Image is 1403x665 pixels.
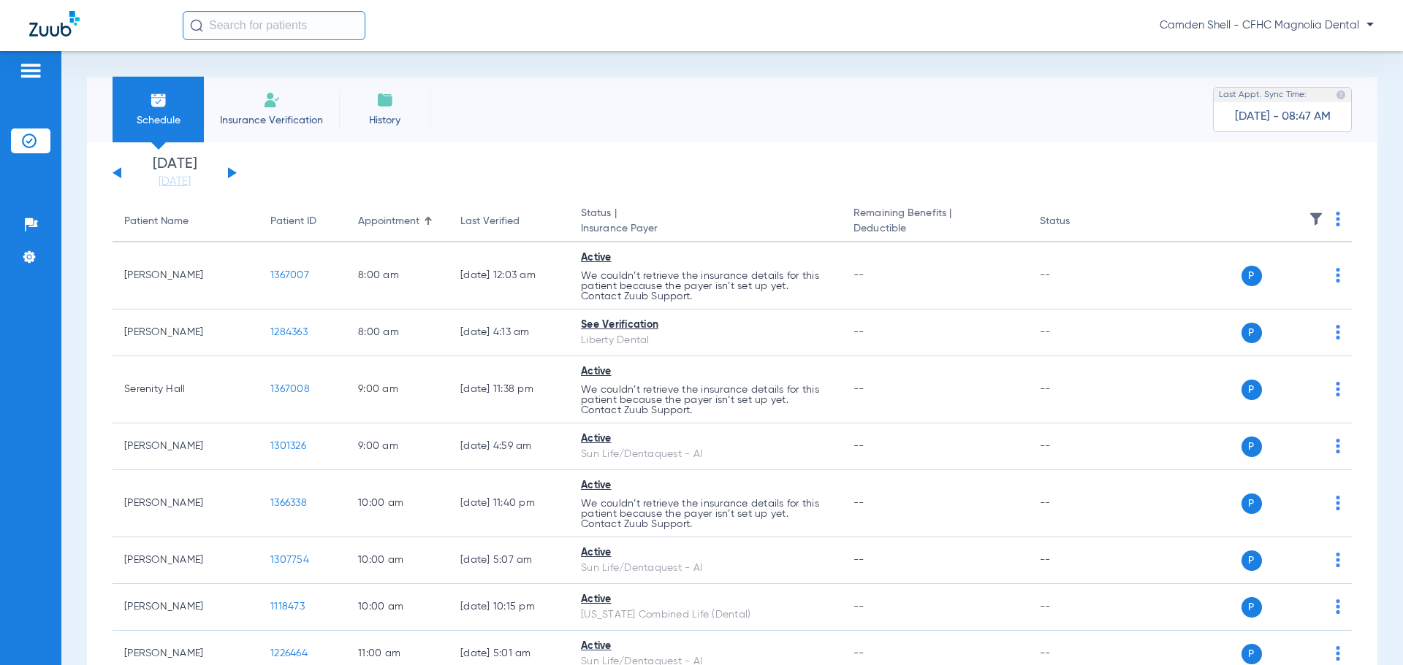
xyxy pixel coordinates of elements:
img: x.svg [1303,496,1318,510]
span: -- [853,601,864,612]
span: Last Appt. Sync Time: [1219,88,1307,102]
td: 10:00 AM [346,470,449,537]
span: Insurance Payer [581,221,830,237]
td: 10:00 AM [346,537,449,584]
td: -- [1028,242,1127,310]
img: filter.svg [1309,212,1323,226]
img: x.svg [1303,268,1318,282]
span: -- [853,441,864,451]
td: -- [1028,356,1127,423]
span: 1118473 [270,601,305,612]
td: [PERSON_NAME] [113,423,259,470]
td: [DATE] 5:07 AM [449,537,569,584]
td: -- [1028,423,1127,470]
p: We couldn’t retrieve the insurance details for this patient because the payer isn’t set up yet. C... [581,271,830,301]
td: [DATE] 10:15 PM [449,584,569,631]
span: P [1242,493,1262,514]
img: group-dot-blue.svg [1336,646,1340,661]
div: Patient ID [270,214,316,229]
span: Deductible [853,221,1016,237]
div: Appointment [358,214,419,229]
img: Schedule [150,91,167,109]
th: Status [1028,201,1127,242]
img: x.svg [1303,325,1318,339]
img: x.svg [1303,553,1318,567]
td: [PERSON_NAME] [113,242,259,310]
span: P [1242,380,1262,400]
div: Appointment [358,214,437,229]
span: 1367007 [270,270,309,280]
p: We couldn’t retrieve the insurance details for this patient because the payer isn’t set up yet. C... [581,385,830,415]
span: Camden Shell - CFHC Magnolia Dental [1160,18,1374,33]
img: x.svg [1303,599,1318,614]
img: group-dot-blue.svg [1336,382,1340,396]
div: Last Verified [460,214,520,229]
div: Active [581,431,830,447]
td: -- [1028,537,1127,584]
td: 9:00 AM [346,423,449,470]
td: 8:00 AM [346,242,449,310]
span: 1301326 [270,441,306,451]
th: Remaining Benefits | [842,201,1027,242]
td: Serenity Hall [113,356,259,423]
div: Sun Life/Dentaquest - AI [581,561,830,576]
div: Liberty Dental [581,333,830,348]
span: P [1242,597,1262,618]
span: 1284363 [270,327,308,337]
img: x.svg [1303,646,1318,661]
img: group-dot-blue.svg [1336,496,1340,510]
div: Active [581,250,830,266]
div: Patient Name [124,214,189,229]
span: P [1242,550,1262,571]
td: [DATE] 11:40 PM [449,470,569,537]
span: -- [853,327,864,337]
div: See Verification [581,318,830,333]
img: x.svg [1303,382,1318,396]
div: Active [581,364,830,380]
td: [PERSON_NAME] [113,470,259,537]
span: P [1242,644,1262,664]
img: group-dot-blue.svg [1336,325,1340,339]
div: Patient ID [270,214,335,229]
td: [DATE] 4:13 AM [449,310,569,356]
img: last sync help info [1336,90,1346,100]
span: -- [853,384,864,394]
img: group-dot-blue.svg [1336,268,1340,282]
div: Active [581,639,830,654]
span: 1307754 [270,555,309,565]
span: [DATE] - 08:47 AM [1235,109,1331,124]
img: group-dot-blue.svg [1336,439,1340,453]
td: -- [1028,584,1127,631]
img: History [376,91,394,109]
img: group-dot-blue.svg [1336,599,1340,614]
div: Patient Name [124,214,247,229]
img: hamburger-icon [19,62,42,80]
img: group-dot-blue.svg [1336,212,1340,226]
td: 9:00 AM [346,356,449,423]
span: 1367008 [270,384,310,394]
span: 1366338 [270,498,307,508]
li: [DATE] [131,157,218,189]
img: Manual Insurance Verification [263,91,281,109]
span: History [350,113,419,128]
td: 8:00 AM [346,310,449,356]
p: We couldn’t retrieve the insurance details for this patient because the payer isn’t set up yet. C... [581,499,830,529]
div: Active [581,545,830,561]
img: Search Icon [190,19,203,32]
div: Active [581,478,830,493]
span: Schedule [123,113,193,128]
span: P [1242,323,1262,343]
td: -- [1028,470,1127,537]
span: -- [853,555,864,565]
span: P [1242,266,1262,286]
span: -- [853,648,864,658]
img: Zuub Logo [29,11,80,36]
td: 10:00 AM [346,584,449,631]
td: [PERSON_NAME] [113,537,259,584]
div: Sun Life/Dentaquest - AI [581,447,830,462]
td: [DATE] 12:03 AM [449,242,569,310]
a: [DATE] [131,174,218,189]
span: Insurance Verification [215,113,328,128]
td: [PERSON_NAME] [113,584,259,631]
img: group-dot-blue.svg [1336,553,1340,567]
